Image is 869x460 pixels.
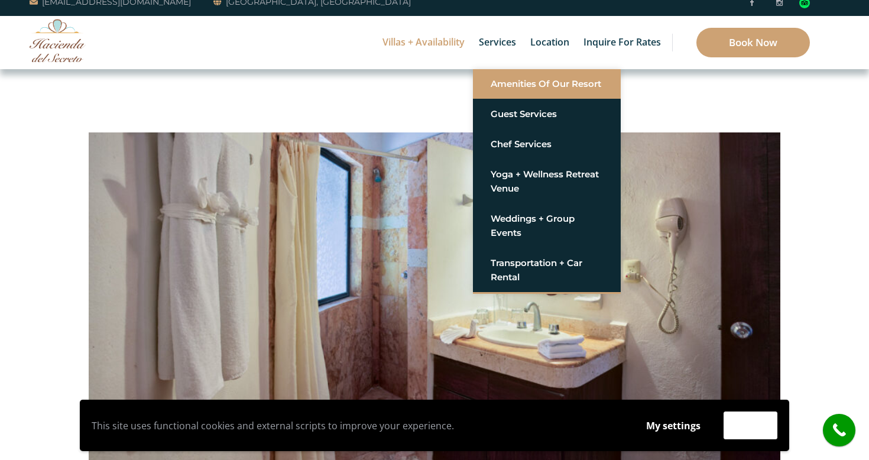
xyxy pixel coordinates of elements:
[524,16,575,69] a: Location
[823,414,855,446] a: call
[473,16,522,69] a: Services
[491,208,603,244] a: Weddings + Group Events
[696,28,810,57] a: Book Now
[491,73,603,95] a: Amenities of Our Resort
[30,19,86,62] img: Awesome Logo
[635,412,712,439] button: My settings
[578,16,667,69] a: Inquire for Rates
[491,134,603,155] a: Chef Services
[491,252,603,288] a: Transportation + Car Rental
[92,417,623,435] p: This site uses functional cookies and external scripts to improve your experience.
[377,16,471,69] a: Villas + Availability
[491,103,603,125] a: Guest Services
[826,417,852,443] i: call
[724,412,777,439] button: Accept
[491,164,603,199] a: Yoga + Wellness Retreat Venue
